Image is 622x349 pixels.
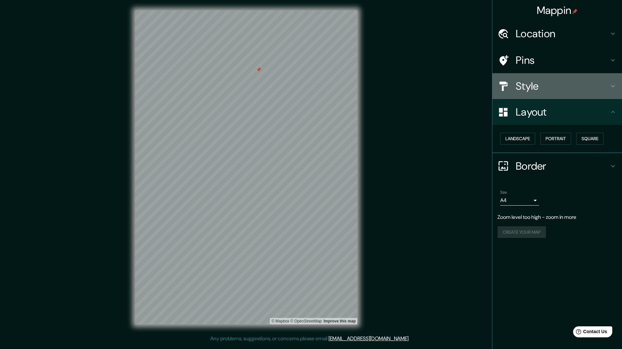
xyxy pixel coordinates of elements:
div: . [409,335,410,343]
button: Landscape [500,133,535,145]
div: . [410,335,412,343]
div: Border [492,153,622,179]
div: Location [492,21,622,47]
h4: Mappin [537,4,578,17]
iframe: Help widget launcher [564,324,615,342]
button: Portrait [540,133,571,145]
img: pin-icon.png [572,9,578,14]
h4: Layout [516,106,609,118]
h4: Location [516,27,609,40]
h4: Border [516,160,609,173]
canvas: Map [135,10,357,324]
div: Style [492,73,622,99]
p: Any problems, suggestions, or concerns please email . [210,335,409,343]
h4: Pins [516,54,609,67]
label: Size [500,189,507,195]
p: Zoom level too high - zoom in more [498,213,617,221]
a: Map feedback [324,319,356,323]
a: [EMAIL_ADDRESS][DOMAIN_NAME] [328,335,409,342]
div: Pins [492,47,622,73]
h4: Style [516,80,609,93]
div: A4 [500,195,539,206]
a: OpenStreetMap [290,319,322,323]
div: Layout [492,99,622,125]
a: Mapbox [271,319,289,323]
button: Square [576,133,604,145]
